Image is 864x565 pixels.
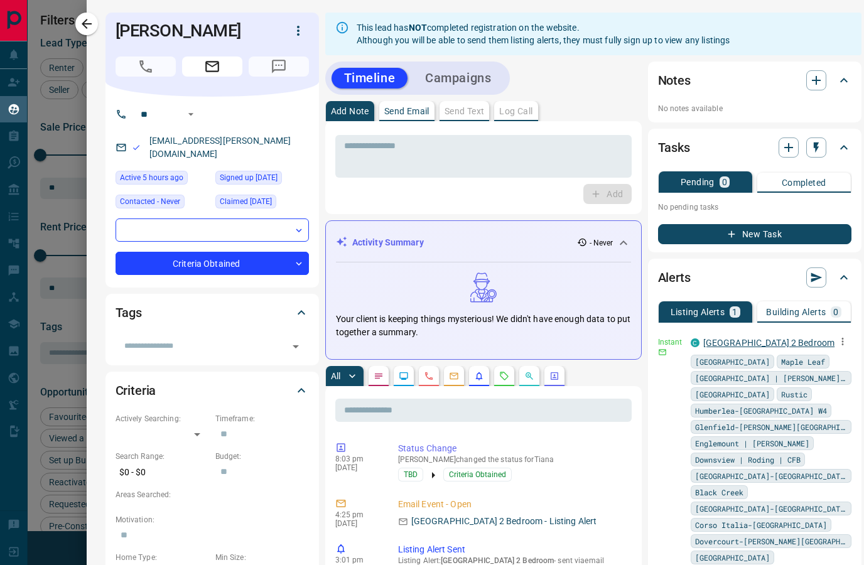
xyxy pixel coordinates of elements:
[116,171,209,188] div: Tue Sep 16 2025
[658,348,667,357] svg: Email
[695,470,847,482] span: [GEOGRAPHIC_DATA]-[GEOGRAPHIC_DATA]
[424,371,434,381] svg: Calls
[220,195,272,208] span: Claimed [DATE]
[833,308,838,316] p: 0
[524,371,534,381] svg: Opportunities
[335,556,379,564] p: 3:01 pm
[116,375,309,406] div: Criteria
[695,388,770,401] span: [GEOGRAPHIC_DATA]
[116,451,209,462] p: Search Range:
[409,23,427,33] strong: NOT
[335,510,379,519] p: 4:25 pm
[116,413,209,424] p: Actively Searching:
[404,468,418,481] span: TBD
[335,455,379,463] p: 8:03 pm
[398,455,627,464] p: [PERSON_NAME] changed the status for Tiana
[220,171,278,184] span: Signed up [DATE]
[331,372,341,380] p: All
[449,468,506,481] span: Criteria Obtained
[215,195,309,212] div: Mon Sep 15 2025
[658,262,851,293] div: Alerts
[116,252,309,275] div: Criteria Obtained
[658,70,691,90] h2: Notes
[398,543,627,556] p: Listing Alert Sent
[182,56,242,77] span: Email
[658,65,851,95] div: Notes
[413,68,504,89] button: Campaigns
[695,372,847,384] span: [GEOGRAPHIC_DATA] | [PERSON_NAME][GEOGRAPHIC_DATA]
[695,453,801,466] span: Downsview | Roding | CFB
[695,535,847,547] span: Dovercourt-[PERSON_NAME][GEOGRAPHIC_DATA]
[474,371,484,381] svg: Listing Alerts
[695,437,809,449] span: Englemount | [PERSON_NAME]
[499,371,509,381] svg: Requests
[352,236,424,249] p: Activity Summary
[781,355,825,368] span: Maple Leaf
[116,489,309,500] p: Areas Searched:
[335,463,379,472] p: [DATE]
[766,308,826,316] p: Building Alerts
[116,21,269,41] h1: [PERSON_NAME]
[374,371,384,381] svg: Notes
[116,298,309,328] div: Tags
[695,502,847,515] span: [GEOGRAPHIC_DATA]-[GEOGRAPHIC_DATA]
[120,195,180,208] span: Contacted - Never
[116,380,156,401] h2: Criteria
[658,198,851,217] p: No pending tasks
[722,178,727,186] p: 0
[335,519,379,528] p: [DATE]
[384,107,429,116] p: Send Email
[441,556,554,565] span: [GEOGRAPHIC_DATA] 2 Bedroom
[658,132,851,163] div: Tasks
[782,178,826,187] p: Completed
[695,519,827,531] span: Corso Italia-[GEOGRAPHIC_DATA]
[331,107,369,116] p: Add Note
[781,388,807,401] span: Rustic
[411,515,597,528] p: [GEOGRAPHIC_DATA] 2 Bedroom - Listing Alert
[691,338,699,347] div: condos.ca
[695,404,827,417] span: Humberlea-[GEOGRAPHIC_DATA] W4
[116,303,142,323] h2: Tags
[658,137,690,158] h2: Tasks
[215,451,309,462] p: Budget:
[695,486,743,498] span: Black Creek
[215,552,309,563] p: Min Size:
[671,308,725,316] p: Listing Alerts
[116,462,209,483] p: $0 - $0
[398,442,627,455] p: Status Change
[590,237,613,249] p: - Never
[398,498,627,511] p: Email Event - Open
[183,107,198,122] button: Open
[399,371,409,381] svg: Lead Browsing Activity
[732,308,737,316] p: 1
[658,267,691,288] h2: Alerts
[695,551,770,564] span: [GEOGRAPHIC_DATA]
[116,56,176,77] span: No Number
[658,103,851,114] p: No notes available
[703,338,835,348] a: [GEOGRAPHIC_DATA] 2 Bedroom
[215,413,309,424] p: Timeframe:
[681,178,715,186] p: Pending
[658,224,851,244] button: New Task
[149,136,291,159] a: [EMAIL_ADDRESS][PERSON_NAME][DOMAIN_NAME]
[336,231,631,254] div: Activity Summary- Never
[249,56,309,77] span: No Number
[132,143,141,152] svg: Email Valid
[120,171,183,184] span: Active 5 hours ago
[336,313,631,339] p: Your client is keeping things mysterious! We didn't have enough data to put together a summary.
[549,371,559,381] svg: Agent Actions
[116,552,209,563] p: Home Type:
[287,338,305,355] button: Open
[695,355,770,368] span: [GEOGRAPHIC_DATA]
[357,16,730,51] div: This lead has completed registration on the website. Although you will be able to send them listi...
[695,421,847,433] span: Glenfield-[PERSON_NAME][GEOGRAPHIC_DATA]
[398,556,627,565] p: Listing Alert : - sent via email
[215,171,309,188] div: Mon Sep 15 2025
[449,371,459,381] svg: Emails
[658,336,683,348] p: Instant
[332,68,408,89] button: Timeline
[116,514,309,525] p: Motivation:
